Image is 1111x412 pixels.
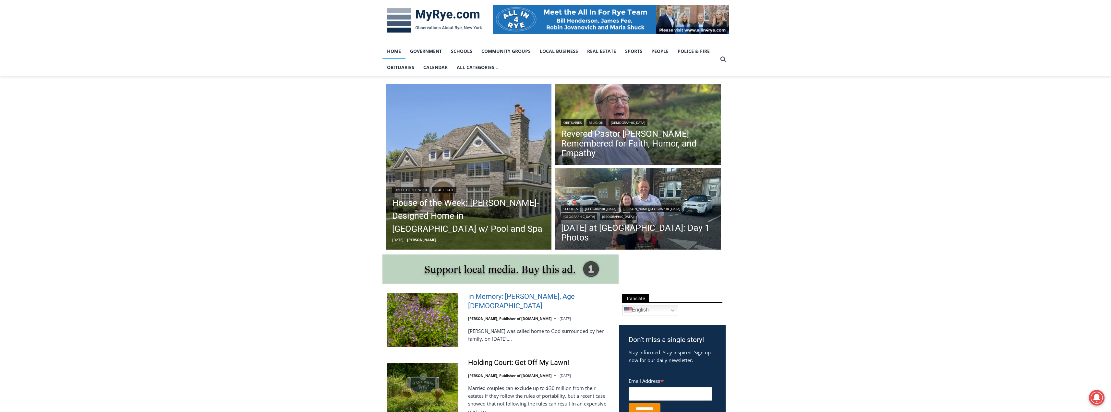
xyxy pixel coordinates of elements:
[555,84,721,167] a: Read More Revered Pastor Donald Poole Jr. Remembered for Faith, Humor, and Empathy
[382,59,419,76] a: Obituaries
[561,206,580,212] a: Schools
[561,204,714,220] div: | | | |
[622,294,649,302] span: Translate
[0,65,65,81] a: Open Tues. - Sun. [PHONE_NUMBER]
[386,84,552,250] a: Read More House of the Week: Rich Granoff-Designed Home in Greenwich w/ Pool and Spa
[561,119,584,126] a: Obituaries
[170,65,301,79] span: Intern @ [DOMAIN_NAME]
[493,5,729,34] img: All in for Rye
[629,374,712,386] label: Email Address
[600,213,636,220] a: [GEOGRAPHIC_DATA]
[560,373,571,378] time: [DATE]
[622,305,678,315] a: English
[392,187,429,193] a: House of the Week
[405,43,446,59] a: Government
[561,118,714,126] div: | |
[156,63,314,81] a: Intern @ [DOMAIN_NAME]
[382,43,405,59] a: Home
[387,293,458,347] img: In Memory: Adele Arrigale, Age 90
[555,168,721,251] a: Read More First Day of School at Rye City Schools: Day 1 Photos
[609,119,647,126] a: [DEMOGRAPHIC_DATA]
[561,129,714,158] a: Revered Pastor [PERSON_NAME] Remembered for Faith, Humor, and Empathy
[586,119,606,126] a: Religion
[673,43,714,59] a: Police & Fire
[717,53,729,65] button: View Search Form
[392,185,545,193] div: |
[382,43,717,76] nav: Primary Navigation
[164,0,307,63] div: "[PERSON_NAME] and I covered the [DATE] Parade, which was a really eye opening experience as I ha...
[583,43,621,59] a: Real Estate
[647,43,673,59] a: People
[555,84,721,167] img: Obituary - Donald Poole - 2
[407,237,436,242] a: [PERSON_NAME]
[621,43,647,59] a: Sports
[629,335,716,345] h3: Don’t miss a single story!
[535,43,583,59] a: Local Business
[2,67,64,91] span: Open Tues. - Sun. [PHONE_NUMBER]
[621,206,682,212] a: [PERSON_NAME][GEOGRAPHIC_DATA]
[419,59,452,76] a: Calendar
[446,43,477,59] a: Schools
[392,196,545,235] a: House of the Week: [PERSON_NAME]-Designed Home in [GEOGRAPHIC_DATA] w/ Pool and Spa
[477,43,535,59] a: Community Groups
[452,59,503,76] button: Child menu of All Categories
[67,41,95,77] div: "the precise, almost orchestrated movements of cutting and assembling sushi and [PERSON_NAME] mak...
[468,316,552,321] a: [PERSON_NAME], Publisher of [DOMAIN_NAME]
[382,4,486,37] img: MyRye.com
[624,306,632,314] img: en
[382,254,619,284] img: support local media, buy this ad
[405,237,407,242] span: –
[468,292,610,311] a: In Memory: [PERSON_NAME], Age [DEMOGRAPHIC_DATA]
[555,168,721,251] img: (PHOTO: Henry arrived for his first day of Kindergarten at Midland Elementary School. He likes cu...
[629,348,716,364] p: Stay informed. Stay inspired. Sign up now for our daily newsletter.
[561,223,714,242] a: [DATE] at [GEOGRAPHIC_DATA]: Day 1 Photos
[468,358,569,368] a: Holding Court: Get Off My Lawn!
[432,187,456,193] a: Real Estate
[468,327,610,343] p: [PERSON_NAME] was called home to God surrounded by her family, on [DATE]….
[560,316,571,321] time: [DATE]
[392,237,404,242] time: [DATE]
[468,373,552,378] a: [PERSON_NAME], Publisher of [DOMAIN_NAME]
[561,213,597,220] a: [GEOGRAPHIC_DATA]
[386,84,552,250] img: 28 Thunder Mountain Road, Greenwich
[583,206,619,212] a: [GEOGRAPHIC_DATA]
